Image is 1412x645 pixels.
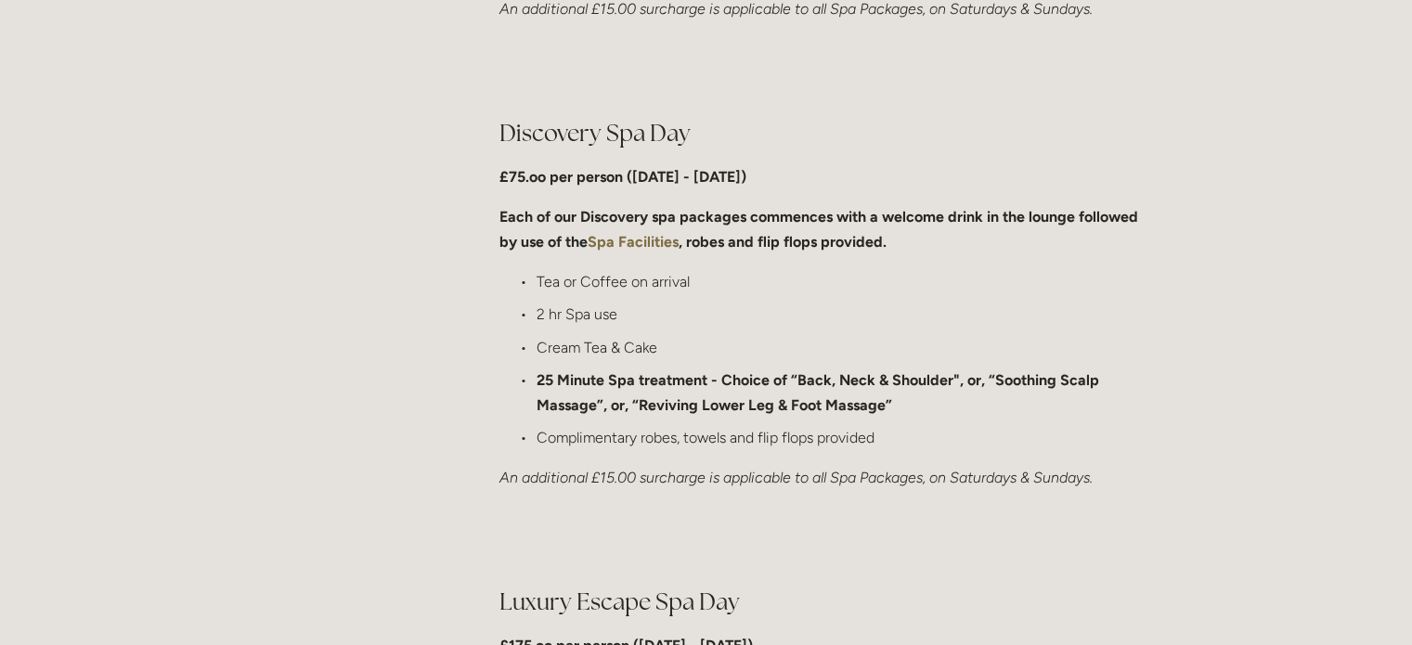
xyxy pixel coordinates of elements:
strong: , robes and flip flops provided. [679,233,887,251]
p: Cream Tea & Cake [537,335,1150,360]
h2: Discovery Spa Day [499,117,1150,149]
p: 2 hr Spa use [537,302,1150,327]
strong: 25 Minute Spa treatment - Choice of “Back, Neck & Shoulder", or, “Soothing Scalp Massage”, or, “R... [537,371,1103,414]
a: Spa Facilities [588,233,679,251]
strong: Each of our Discovery spa packages commences with a welcome drink in the lounge followed by use o... [499,208,1142,251]
strong: £75.oo per person ([DATE] - [DATE]) [499,168,746,186]
p: Tea or Coffee on arrival [537,269,1150,294]
p: Complimentary robes, towels and flip flops provided [537,425,1150,450]
em: An additional £15.00 surcharge is applicable to all Spa Packages, on Saturdays & Sundays. [499,469,1093,486]
h2: Luxury Escape Spa Day [499,586,1150,618]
